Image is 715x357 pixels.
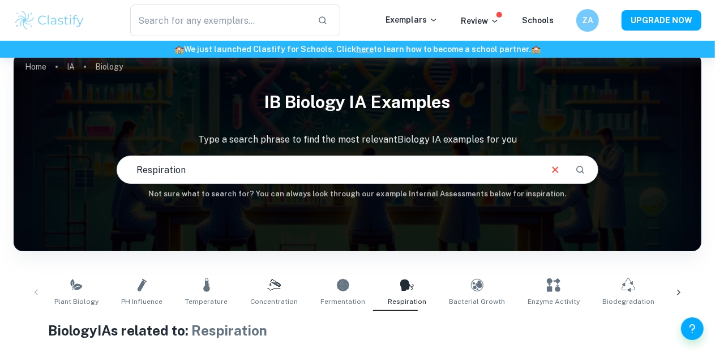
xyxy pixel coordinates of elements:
p: Review [461,15,499,27]
span: 🏫 [174,45,184,54]
span: Plant Biology [54,296,99,307]
input: E.g. photosynthesis, coffee and protein, HDI and diabetes... [117,154,540,186]
span: Concentration [250,296,298,307]
p: Exemplars [386,14,438,26]
span: Temperature [185,296,228,307]
span: Bacterial Growth [449,296,505,307]
span: 🏫 [531,45,541,54]
a: here [356,45,374,54]
p: Biology [95,61,123,73]
button: ZA [576,9,599,32]
span: Respiration [388,296,426,307]
h1: IB Biology IA examples [14,85,701,119]
h1: Biology IAs related to: [48,320,667,341]
button: UPGRADE NOW [622,10,701,31]
span: Biodegradation [602,296,654,307]
input: Search for any exemplars... [130,5,309,36]
span: Fermentation [320,296,365,307]
button: Clear [545,159,566,180]
button: Search [571,160,590,179]
img: Clastify logo [14,9,85,32]
p: Type a search phrase to find the most relevant Biology IA examples for you [14,133,701,147]
span: pH Influence [121,296,162,307]
a: Schools [522,16,554,25]
span: Enzyme Activity [528,296,580,307]
a: Home [25,59,46,75]
h6: ZA [581,14,594,27]
a: IA [67,59,75,75]
span: Respiration [191,322,267,338]
button: Help and Feedback [681,317,704,340]
h6: We just launched Clastify for Schools. Click to learn how to become a school partner. [2,43,713,55]
h6: Not sure what to search for? You can always look through our example Internal Assessments below f... [14,188,701,200]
